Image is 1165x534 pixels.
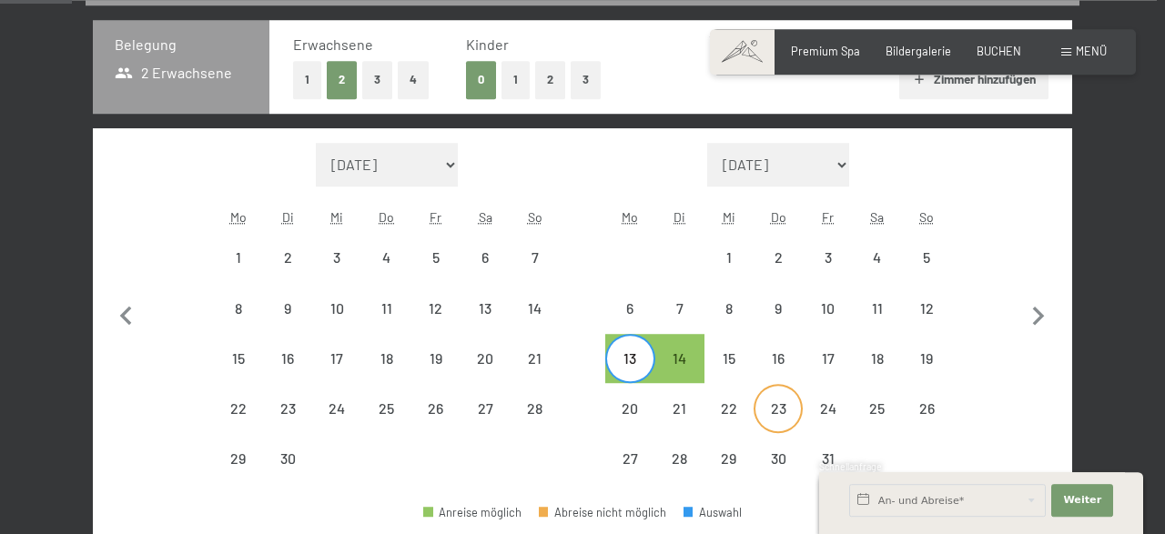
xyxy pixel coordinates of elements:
[655,283,704,332] div: Abreise nicht möglich
[755,401,801,447] div: 23
[115,35,248,55] h3: Belegung
[855,301,900,347] div: 11
[803,283,852,332] div: Fri Oct 10 2025
[902,334,951,383] div: Abreise nicht möglich
[754,434,803,483] div: Thu Oct 30 2025
[605,434,654,483] div: Abreise nicht möglich
[411,283,461,332] div: Fri Sep 12 2025
[655,434,704,483] div: Tue Oct 28 2025
[706,401,752,447] div: 22
[853,233,902,282] div: Abreise nicht möglich
[902,283,951,332] div: Sun Oct 12 2025
[512,250,557,296] div: 7
[314,401,360,447] div: 24
[919,209,934,225] abbr: Sonntag
[805,250,850,296] div: 3
[265,401,310,447] div: 23
[312,334,361,383] div: Wed Sep 17 2025
[791,44,860,58] a: Premium Spa
[461,384,510,433] div: Sat Sep 27 2025
[655,334,704,383] div: Abreise möglich
[607,301,653,347] div: 6
[510,283,559,332] div: Abreise nicht möglich
[510,233,559,282] div: Sun Sep 07 2025
[704,233,754,282] div: Abreise nicht möglich
[706,451,752,497] div: 29
[379,209,394,225] abbr: Donnerstag
[605,384,654,433] div: Mon Oct 20 2025
[803,334,852,383] div: Fri Oct 17 2025
[853,334,902,383] div: Abreise nicht möglich
[704,283,754,332] div: Wed Oct 08 2025
[362,334,411,383] div: Abreise nicht möglich
[411,283,461,332] div: Abreise nicht möglich
[853,384,902,433] div: Sat Oct 25 2025
[754,334,803,383] div: Abreise nicht möglich
[822,209,834,225] abbr: Freitag
[510,384,559,433] div: Sun Sep 28 2025
[510,283,559,332] div: Sun Sep 14 2025
[886,44,951,58] a: Bildergalerie
[314,250,360,296] div: 3
[754,384,803,433] div: Abreise nicht möglich
[411,334,461,383] div: Abreise nicht möglich
[293,35,373,53] span: Erwachsene
[1019,143,1058,485] button: Nächster Monat
[362,233,411,282] div: Thu Sep 04 2025
[462,351,508,397] div: 20
[904,250,949,296] div: 5
[755,451,801,497] div: 30
[819,461,882,472] span: Schnellanfrage
[803,334,852,383] div: Abreise nicht möglich
[902,283,951,332] div: Abreise nicht möglich
[362,283,411,332] div: Abreise nicht möglich
[853,384,902,433] div: Abreise nicht möglich
[413,401,459,447] div: 26
[398,61,429,98] button: 4
[263,334,312,383] div: Abreise nicht möglich
[263,384,312,433] div: Abreise nicht möglich
[754,283,803,332] div: Abreise nicht möglich
[214,334,263,383] div: Mon Sep 15 2025
[461,283,510,332] div: Sat Sep 13 2025
[704,434,754,483] div: Wed Oct 29 2025
[853,334,902,383] div: Sat Oct 18 2025
[535,61,565,98] button: 2
[411,233,461,282] div: Fri Sep 05 2025
[216,451,261,497] div: 29
[510,233,559,282] div: Abreise nicht möglich
[362,61,392,98] button: 3
[803,434,852,483] div: Fri Oct 31 2025
[462,401,508,447] div: 27
[754,384,803,433] div: Thu Oct 23 2025
[805,451,850,497] div: 31
[214,334,263,383] div: Abreise nicht möglich
[723,209,735,225] abbr: Mittwoch
[655,283,704,332] div: Tue Oct 07 2025
[479,209,492,225] abbr: Samstag
[755,351,801,397] div: 16
[704,434,754,483] div: Abreise nicht möglich
[312,334,361,383] div: Abreise nicht möglich
[466,61,496,98] button: 0
[314,351,360,397] div: 17
[902,233,951,282] div: Abreise nicht möglich
[704,283,754,332] div: Abreise nicht möglich
[805,301,850,347] div: 10
[657,301,703,347] div: 7
[293,61,321,98] button: 1
[362,233,411,282] div: Abreise nicht möglich
[622,209,638,225] abbr: Montag
[413,301,459,347] div: 12
[657,401,703,447] div: 21
[214,233,263,282] div: Mon Sep 01 2025
[265,301,310,347] div: 9
[704,233,754,282] div: Wed Oct 01 2025
[312,233,361,282] div: Wed Sep 03 2025
[655,334,704,383] div: Tue Oct 14 2025
[512,401,557,447] div: 28
[704,384,754,433] div: Abreise nicht möglich
[263,334,312,383] div: Tue Sep 16 2025
[902,384,951,433] div: Abreise nicht möglich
